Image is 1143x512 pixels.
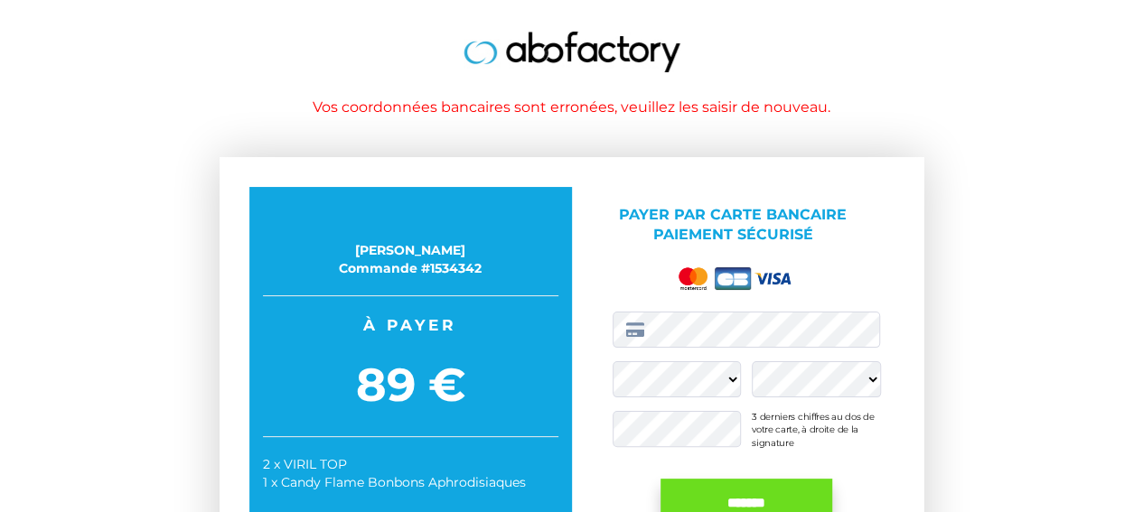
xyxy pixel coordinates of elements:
[263,314,558,336] span: À payer
[675,264,711,293] img: mastercard.png
[263,352,558,418] span: 89 €
[464,32,680,72] img: logo.jpg
[586,205,881,247] p: Payer par Carte bancaire
[653,226,813,243] span: Paiement sécurisé
[754,273,791,284] img: visa.png
[715,267,751,290] img: cb.png
[263,259,558,277] div: Commande #1534342
[57,99,1087,116] h1: Vos coordonnées bancaires sont erronées, veuillez les saisir de nouveau.
[752,411,881,447] div: 3 derniers chiffres au dos de votre carte, à droite de la signature
[263,241,558,259] div: [PERSON_NAME]
[263,455,558,491] div: 2 x VIRIL TOP 1 x Candy Flame Bonbons Aphrodisiaques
